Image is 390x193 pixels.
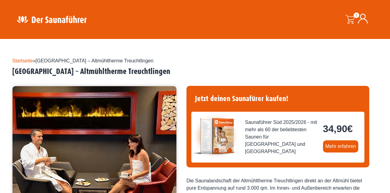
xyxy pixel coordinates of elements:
h4: Jetzt deinen Saunafürer kaufen! [191,91,364,107]
span: 0 [354,12,359,18]
button: Previous [19,155,34,170]
h2: [GEOGRAPHIC_DATA] – Altmühltherme Treuchtlingen [12,67,378,76]
button: Next [163,155,179,170]
img: der-saunafuehrer-2025-sued.jpg [191,112,240,160]
span: » [12,58,154,63]
span: [GEOGRAPHIC_DATA] – Altmühltherme Treuchtlingen [36,58,154,63]
a: Mehr erfahren [323,140,359,153]
bdi: 34,90 [323,123,353,134]
span: Saunaführer Süd 2025/2026 - mit mehr als 60 der beliebtesten Saunen für [GEOGRAPHIC_DATA] und [GE... [245,119,318,155]
span: € [347,123,353,134]
a: Startseite [12,58,33,63]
